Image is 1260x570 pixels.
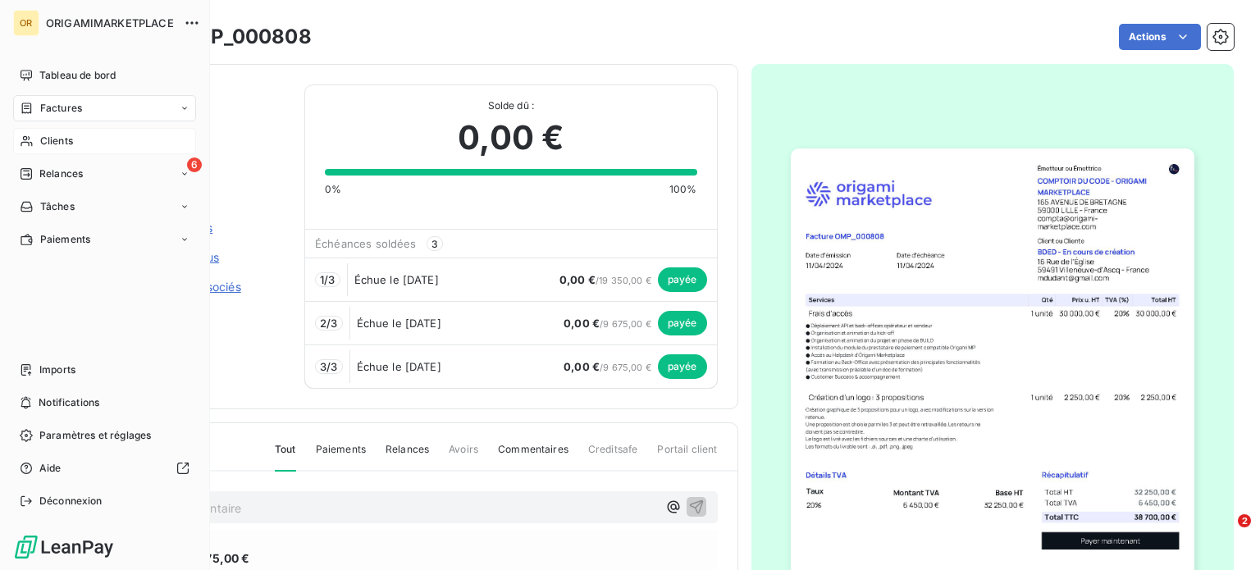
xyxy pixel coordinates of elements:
[13,10,39,36] div: OR
[46,16,174,30] span: ORIGAMIMARKETPLACE
[1238,514,1251,527] span: 2
[564,317,600,330] span: 0,00 €
[588,442,638,470] span: Creditsafe
[325,182,341,197] span: 0%
[658,354,707,379] span: payée
[13,534,115,560] img: Logo LeanPay
[40,101,82,116] span: Factures
[40,232,90,247] span: Paiements
[13,455,196,481] a: Aide
[559,275,651,286] span: / 19 350,00 €
[325,98,696,113] span: Solde dû :
[564,318,651,330] span: / 9 675,00 €
[188,549,250,567] span: 9 675,00 €
[39,461,62,476] span: Aide
[320,273,335,286] span: 1 / 3
[427,236,443,251] span: 3
[40,134,73,148] span: Clients
[39,363,75,377] span: Imports
[1204,514,1244,554] iframe: Intercom live chat
[39,494,103,508] span: Déconnexion
[39,428,151,443] span: Paramètres et réglages
[498,442,568,470] span: Commentaires
[176,22,312,52] h3: OMP_000808
[386,442,429,470] span: Relances
[39,68,116,83] span: Tableau de bord
[315,237,417,250] span: Échéances soldées
[449,442,478,470] span: Avoirs
[275,442,296,472] span: Tout
[658,311,707,335] span: payée
[40,199,75,214] span: Tâches
[39,395,99,410] span: Notifications
[39,166,83,181] span: Relances
[564,362,651,373] span: / 9 675,00 €
[357,317,441,330] span: Échue le [DATE]
[657,442,717,470] span: Portail client
[458,113,564,162] span: 0,00 €
[658,267,707,292] span: payée
[316,442,366,470] span: Paiements
[1119,24,1201,50] button: Actions
[669,182,697,197] span: 100%
[564,360,600,373] span: 0,00 €
[354,273,439,286] span: Échue le [DATE]
[559,273,596,286] span: 0,00 €
[187,157,202,172] span: 6
[320,360,337,373] span: 3 / 3
[320,317,337,330] span: 2 / 3
[357,360,441,373] span: Échue le [DATE]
